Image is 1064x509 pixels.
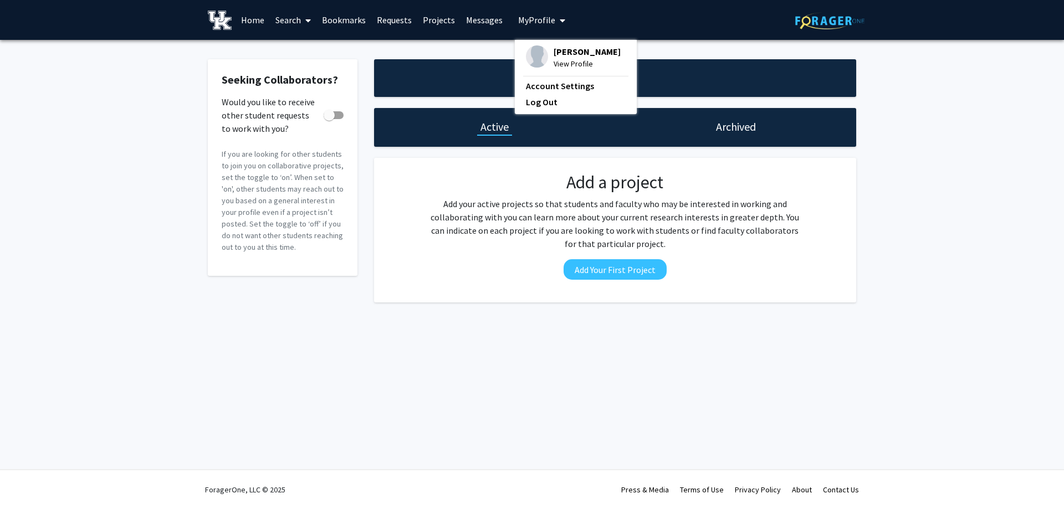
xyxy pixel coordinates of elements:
h1: Active [480,119,509,135]
iframe: Chat [8,459,47,501]
a: Messages [461,1,508,39]
h2: Add a project [427,172,803,193]
p: Add your active projects so that students and faculty who may be interested in working and collab... [427,197,803,250]
a: Terms of Use [680,485,724,495]
a: Requests [371,1,417,39]
span: [PERSON_NAME] [554,45,621,58]
img: University of Kentucky Logo [208,11,232,30]
a: Contact Us [823,485,859,495]
div: ForagerOne, LLC © 2025 [205,470,285,509]
a: Log Out [526,95,626,109]
h1: Archived [716,119,756,135]
a: About [792,485,812,495]
p: If you are looking for other students to join you on collaborative projects, set the toggle to ‘o... [222,148,344,253]
a: Account Settings [526,79,626,92]
span: View Profile [554,58,621,70]
a: Search [270,1,316,39]
img: Profile Picture [526,45,548,68]
a: Projects [417,1,461,39]
button: Add Your First Project [564,259,667,280]
a: Bookmarks [316,1,371,39]
a: Home [236,1,270,39]
a: Press & Media [621,485,669,495]
div: Profile Picture[PERSON_NAME]View Profile [526,45,621,70]
span: Would you like to receive other student requests to work with you? [222,95,319,135]
h2: Seeking Collaborators? [222,73,344,86]
img: ForagerOne Logo [795,12,864,29]
a: Privacy Policy [735,485,781,495]
span: My Profile [518,14,555,25]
